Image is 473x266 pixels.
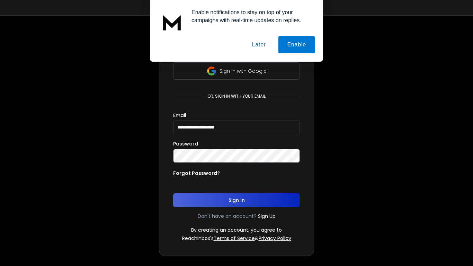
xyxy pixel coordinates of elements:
[182,235,291,242] p: ReachInbox's &
[243,36,274,53] button: Later
[173,141,198,146] label: Password
[214,235,255,242] a: Terms of Service
[220,68,267,74] p: Sign in with Google
[278,36,315,53] button: Enable
[158,8,186,36] img: notification icon
[173,113,186,118] label: Email
[205,94,268,99] p: or, sign in with your email
[173,193,300,207] button: Sign In
[191,227,282,233] p: By creating an account, you agree to
[173,62,300,80] button: Sign in with Google
[259,235,291,242] a: Privacy Policy
[198,213,257,220] p: Don't have an account?
[173,170,220,177] p: Forgot Password?
[258,213,276,220] a: Sign Up
[186,8,315,24] div: Enable notifications to stay on top of your campaigns with real-time updates on replies.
